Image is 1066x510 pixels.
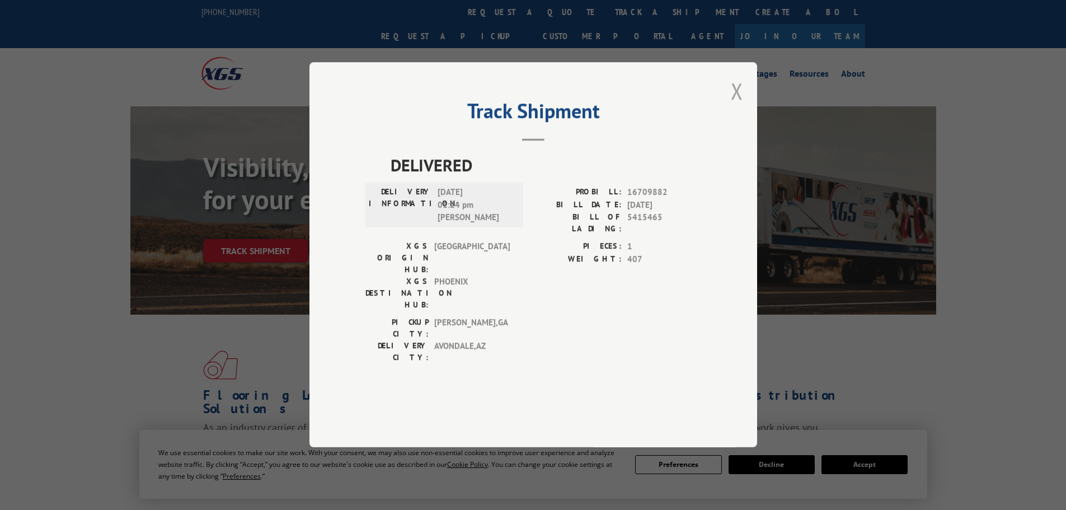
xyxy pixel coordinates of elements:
[391,153,701,178] span: DELIVERED
[627,241,701,254] span: 1
[369,186,432,224] label: DELIVERY INFORMATION:
[438,186,513,224] span: [DATE] 01:24 pm [PERSON_NAME]
[365,340,429,364] label: DELIVERY CITY:
[533,186,622,199] label: PROBILL:
[365,241,429,276] label: XGS ORIGIN HUB:
[533,199,622,212] label: BILL DATE:
[434,241,510,276] span: [GEOGRAPHIC_DATA]
[434,317,510,340] span: [PERSON_NAME] , GA
[627,199,701,212] span: [DATE]
[533,253,622,266] label: WEIGHT:
[627,253,701,266] span: 407
[627,186,701,199] span: 16709882
[365,276,429,311] label: XGS DESTINATION HUB:
[365,103,701,124] h2: Track Shipment
[434,340,510,364] span: AVONDALE , AZ
[731,76,743,106] button: Close modal
[533,212,622,235] label: BILL OF LADING:
[434,276,510,311] span: PHOENIX
[365,317,429,340] label: PICKUP CITY:
[533,241,622,254] label: PIECES:
[627,212,701,235] span: 5415465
